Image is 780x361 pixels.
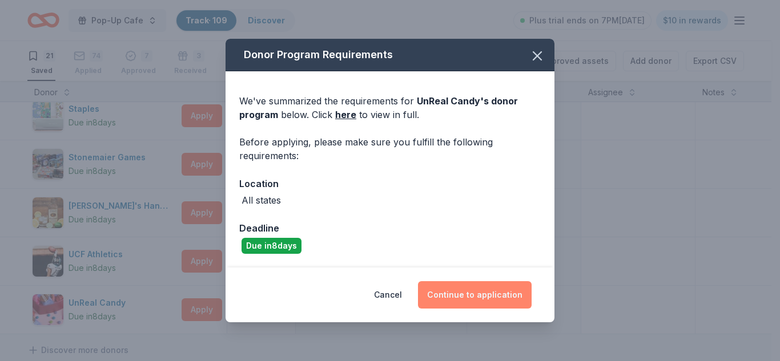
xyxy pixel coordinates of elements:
div: Deadline [239,221,541,236]
div: Location [239,176,541,191]
div: Before applying, please make sure you fulfill the following requirements: [239,135,541,163]
button: Continue to application [418,281,532,309]
div: Due in 8 days [242,238,301,254]
div: All states [242,193,281,207]
a: here [335,108,356,121]
div: Donor Program Requirements [226,39,554,71]
button: Cancel [374,281,402,309]
div: We've summarized the requirements for below. Click to view in full. [239,94,541,121]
